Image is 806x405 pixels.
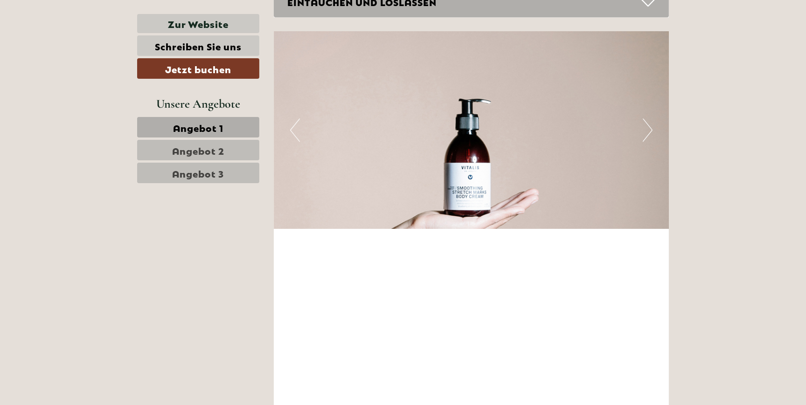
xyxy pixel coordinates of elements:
[173,121,223,134] span: Angebot 1
[643,118,653,142] button: Next
[7,25,137,54] div: Guten Tag, wie können wir Ihnen helfen?
[172,144,224,157] span: Angebot 2
[137,95,259,112] div: Unsere Angebote
[14,27,132,34] div: [GEOGRAPHIC_DATA]
[302,241,368,262] button: Senden
[173,166,224,179] span: Angebot 3
[162,7,205,23] div: Montag
[137,58,259,79] a: Jetzt buchen
[14,45,132,52] small: 18:25
[137,35,259,56] a: Schreiben Sie uns
[290,118,300,142] button: Previous
[137,14,259,33] a: Zur Website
